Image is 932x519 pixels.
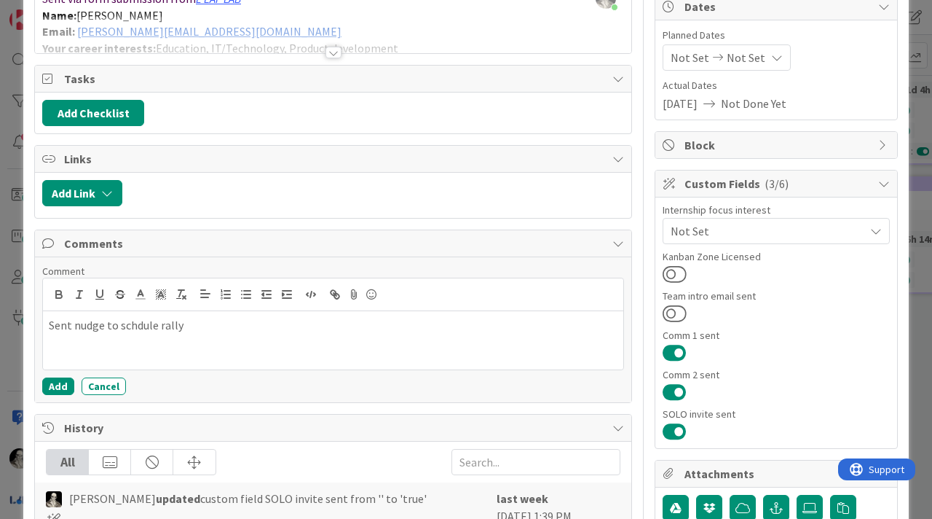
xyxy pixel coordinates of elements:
[451,449,620,475] input: Search...
[671,49,709,66] span: Not Set
[49,317,617,334] p: Sent nudge to schdule rally
[727,49,765,66] span: Not Set
[684,465,871,483] span: Attachments
[64,235,605,252] span: Comments
[82,378,126,395] button: Cancel
[76,8,163,23] span: [PERSON_NAME]
[64,150,605,168] span: Links
[46,491,62,507] img: WS
[663,330,890,340] div: Comm 1 sent
[663,291,890,301] div: Team intro email sent
[497,491,548,506] b: last week
[42,8,76,23] strong: Name:
[47,450,89,475] div: All
[663,78,890,93] span: Actual Dates
[663,409,890,419] div: SOLO invite sent
[663,251,890,262] div: Kanban Zone Licensed
[42,180,122,206] button: Add Link
[42,265,84,278] span: Comment
[663,370,890,380] div: Comm 2 sent
[64,70,605,87] span: Tasks
[156,491,200,506] b: updated
[721,95,786,112] span: Not Done Yet
[671,222,864,240] span: Not Set
[663,28,890,43] span: Planned Dates
[765,176,789,191] span: ( 3/6 )
[684,136,871,154] span: Block
[663,95,698,112] span: [DATE]
[663,205,890,215] div: Internship focus interest
[684,175,871,192] span: Custom Fields
[42,378,74,395] button: Add
[64,419,605,437] span: History
[42,100,144,126] button: Add Checklist
[31,2,66,20] span: Support
[69,490,427,507] span: [PERSON_NAME] custom field SOLO invite sent from '' to 'true'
